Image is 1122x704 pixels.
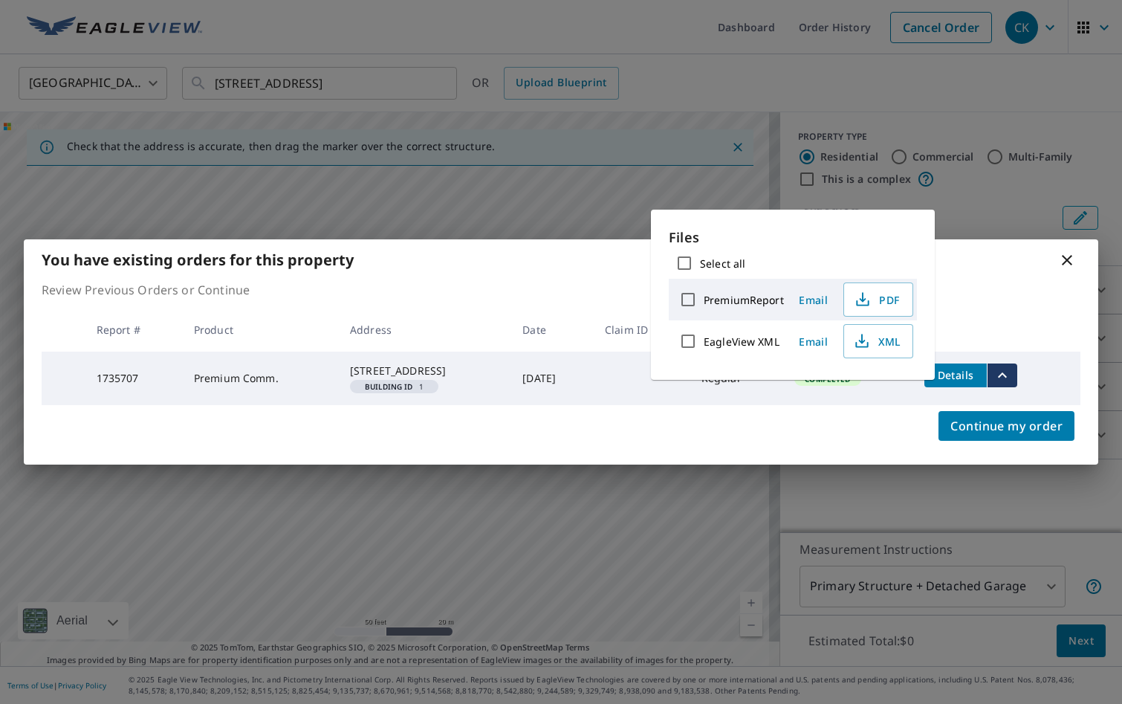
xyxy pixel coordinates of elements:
[593,308,690,352] th: Claim ID
[938,411,1074,441] button: Continue my order
[182,308,338,352] th: Product
[704,293,784,307] label: PremiumReport
[796,293,831,307] span: Email
[843,324,913,358] button: XML
[950,416,1063,436] span: Continue my order
[85,352,182,405] td: 1735707
[924,364,987,387] button: detailsBtn-1735707
[853,291,901,309] span: PDF
[700,256,745,271] label: Select all
[42,250,354,270] b: You have existing orders for this property
[790,330,837,353] button: Email
[843,282,913,317] button: PDF
[350,364,499,378] div: [STREET_ADDRESS]
[85,308,182,352] th: Report #
[510,352,593,405] td: [DATE]
[933,368,978,382] span: Details
[704,335,779,349] label: EagleView XML
[987,364,1017,387] button: filesDropdownBtn-1735707
[669,227,917,248] p: Files
[182,352,338,405] td: Premium Comm.
[790,288,837,311] button: Email
[42,281,1080,299] p: Review Previous Orders or Continue
[796,335,831,349] span: Email
[356,383,432,390] span: 1
[338,308,510,352] th: Address
[853,332,901,350] span: XML
[365,383,413,390] em: Building ID
[510,308,593,352] th: Date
